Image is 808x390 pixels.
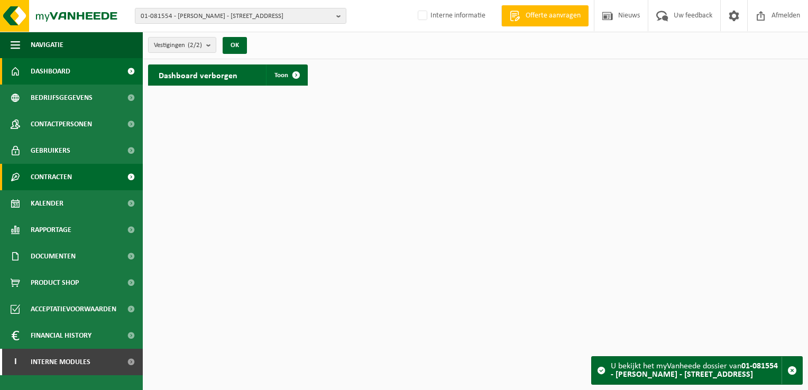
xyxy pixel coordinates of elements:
span: Rapportage [31,217,71,243]
span: I [11,349,20,375]
h2: Dashboard verborgen [148,64,248,85]
span: Offerte aanvragen [523,11,583,21]
span: Financial History [31,322,91,349]
span: Documenten [31,243,76,270]
span: Vestigingen [154,38,202,53]
strong: 01-081554 - [PERSON_NAME] - [STREET_ADDRESS] [611,362,778,379]
count: (2/2) [188,42,202,49]
span: Navigatie [31,32,63,58]
span: Toon [274,72,288,79]
span: Acceptatievoorwaarden [31,296,116,322]
span: Kalender [31,190,63,217]
label: Interne informatie [416,8,485,24]
div: U bekijkt het myVanheede dossier van [611,357,782,384]
span: Gebruikers [31,137,70,164]
button: OK [223,37,247,54]
span: 01-081554 - [PERSON_NAME] - [STREET_ADDRESS] [141,8,332,24]
span: Contactpersonen [31,111,92,137]
a: Offerte aanvragen [501,5,589,26]
span: Contracten [31,164,72,190]
button: 01-081554 - [PERSON_NAME] - [STREET_ADDRESS] [135,8,346,24]
button: Vestigingen(2/2) [148,37,216,53]
a: Toon [266,64,307,86]
span: Bedrijfsgegevens [31,85,93,111]
span: Dashboard [31,58,70,85]
span: Product Shop [31,270,79,296]
span: Interne modules [31,349,90,375]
